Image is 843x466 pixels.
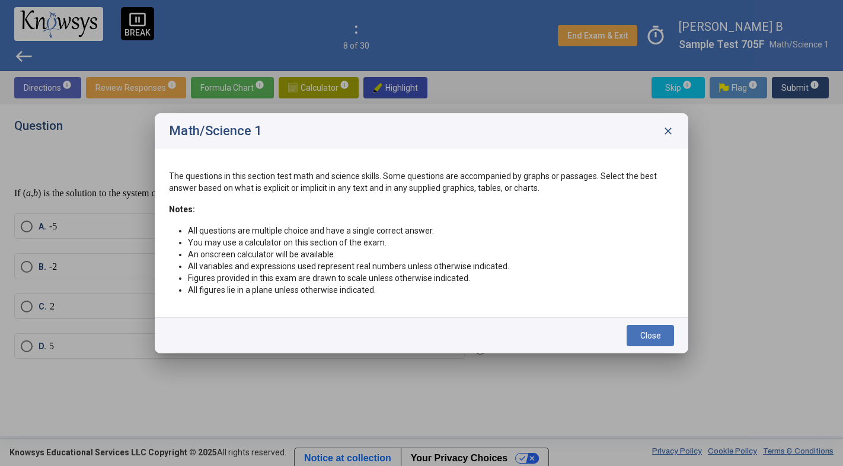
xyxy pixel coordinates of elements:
[188,260,674,272] li: All variables and expressions used represent real numbers unless otherwise indicated.
[627,325,674,346] button: Close
[169,170,674,194] p: The questions in this section test math and science skills. Some questions are accompanied by gra...
[188,272,674,284] li: Figures provided in this exam are drawn to scale unless otherwise indicated.
[169,205,195,214] strong: Notes:
[188,248,674,260] li: An onscreen calculator will be available.
[169,124,262,138] h2: Math/Science 1
[640,331,661,340] span: Close
[188,237,674,248] li: You may use a calculator on this section of the exam.
[188,284,674,296] li: All figures lie in a plane unless otherwise indicated.
[188,225,674,237] li: All questions are multiple choice and have a single correct answer.
[662,125,674,137] span: close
